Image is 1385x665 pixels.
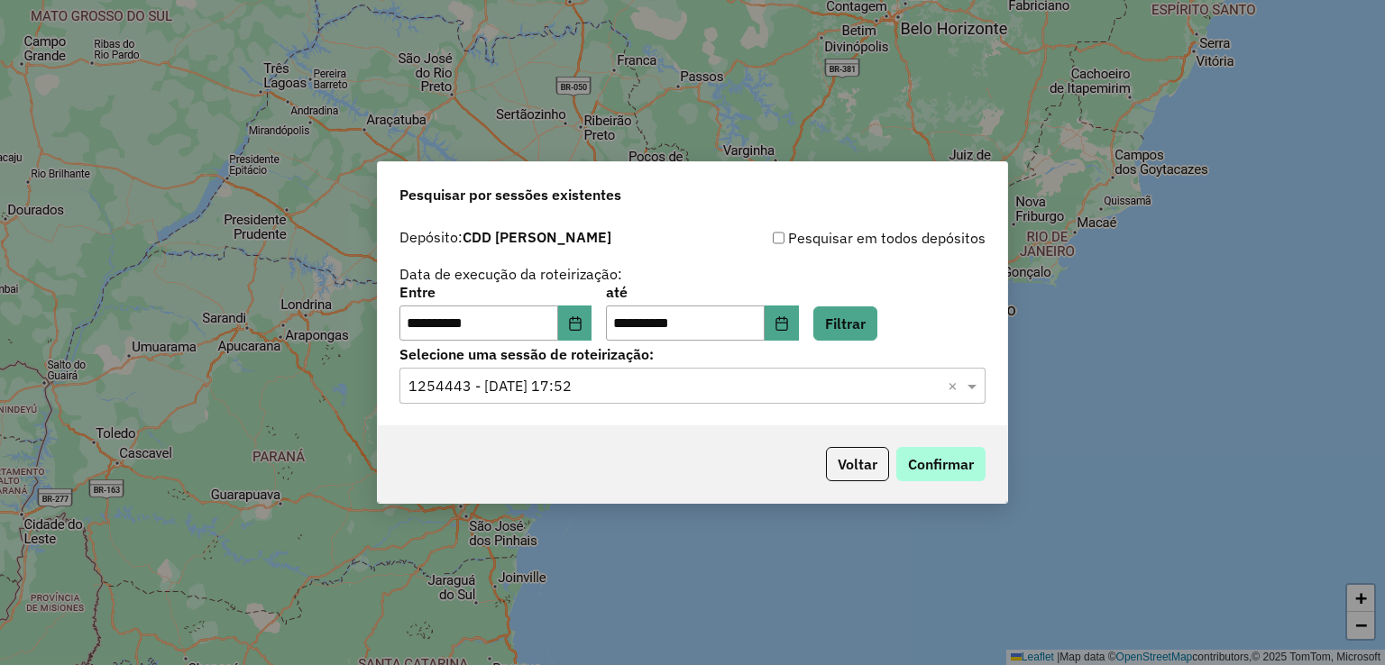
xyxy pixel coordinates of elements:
[948,375,963,396] span: Clear all
[399,226,611,248] label: Depósito:
[765,305,799,342] button: Choose Date
[399,263,622,285] label: Data de execução da roteirização:
[826,447,889,481] button: Voltar
[399,343,986,365] label: Selecione uma sessão de roteirização:
[606,281,798,303] label: até
[692,227,986,249] div: Pesquisar em todos depósitos
[463,228,611,246] strong: CDD [PERSON_NAME]
[896,447,986,481] button: Confirmar
[399,281,592,303] label: Entre
[558,305,592,342] button: Choose Date
[399,184,621,205] span: Pesquisar por sessões existentes
[813,306,877,341] button: Filtrar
